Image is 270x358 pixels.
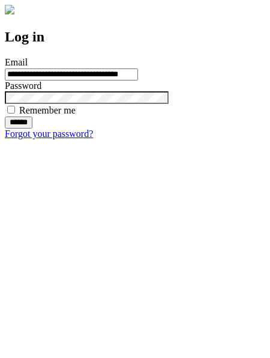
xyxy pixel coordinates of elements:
[5,5,14,14] img: logo-4e3dc11c47720685a147b03b5a06dd966a58ff35d612b21f08c02c0306f2b779.png
[19,105,76,115] label: Remember me
[5,57,28,67] label: Email
[5,129,93,139] a: Forgot your password?
[5,29,265,45] h2: Log in
[5,80,41,91] label: Password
